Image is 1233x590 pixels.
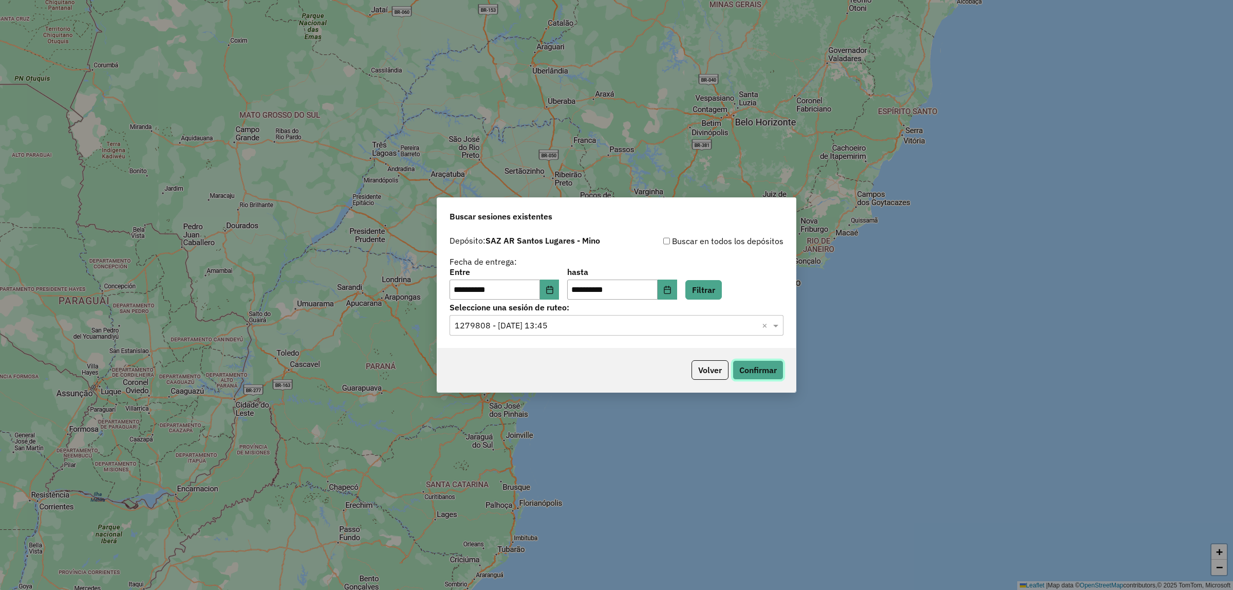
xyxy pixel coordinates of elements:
[692,360,728,380] button: Volver
[658,280,677,300] button: Choose Date
[540,280,559,300] button: Choose Date
[450,210,552,223] span: Buscar sesiones existentes
[616,235,783,247] div: Buscar en todos los depósitos
[685,280,722,300] button: Filtrar
[450,234,600,247] label: Depósito:
[762,319,771,331] span: Clear all
[485,235,600,246] strong: SAZ AR Santos Lugares - Mino
[567,266,677,278] label: hasta
[450,301,783,314] label: Seleccione una sesión de ruteo:
[733,360,783,380] button: Confirmar
[450,266,559,278] label: Entre
[450,255,517,268] label: Fecha de entrega:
